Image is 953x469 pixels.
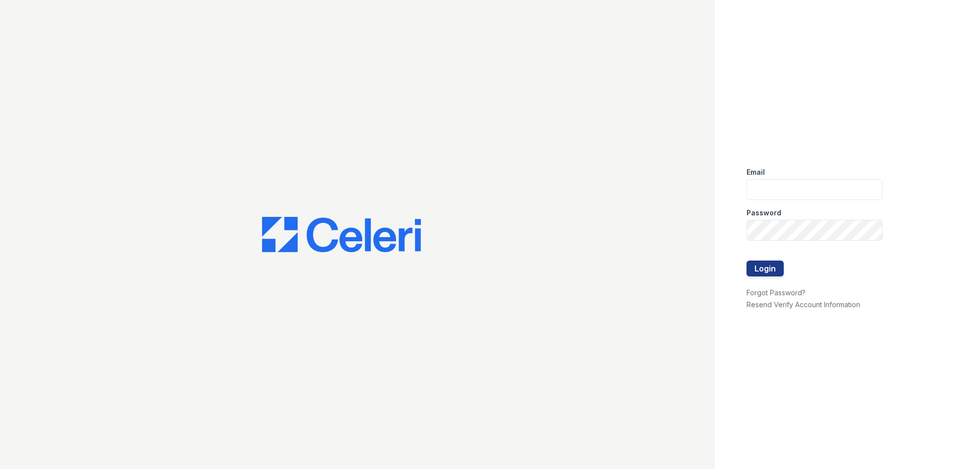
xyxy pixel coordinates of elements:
[747,167,765,177] label: Email
[747,288,806,297] a: Forgot Password?
[747,261,784,276] button: Login
[747,208,781,218] label: Password
[262,217,421,253] img: CE_Logo_Blue-a8612792a0a2168367f1c8372b55b34899dd931a85d93a1a3d3e32e68fde9ad4.png
[747,300,860,309] a: Resend Verify Account Information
